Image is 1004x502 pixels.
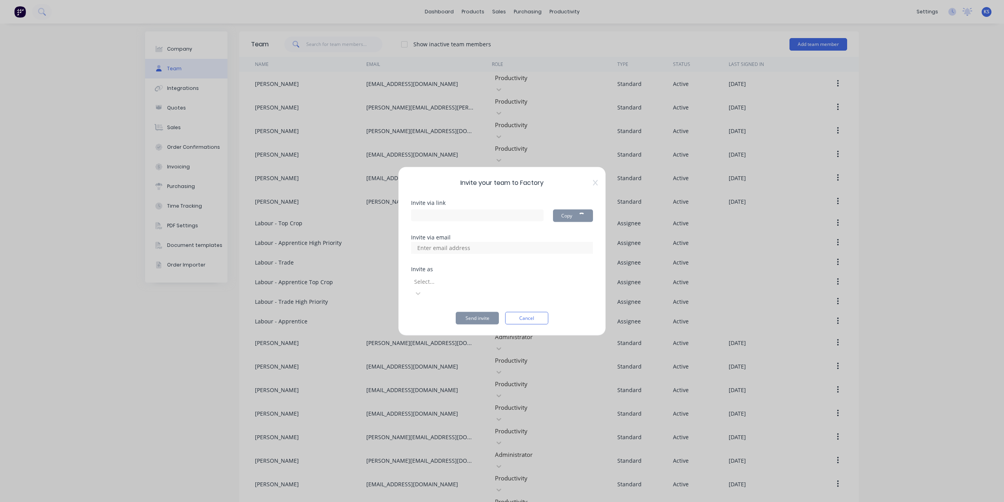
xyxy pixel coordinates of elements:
input: Enter email address [413,242,491,254]
div: Invite via email [411,234,593,240]
button: Send invite [456,312,499,324]
button: Cancel [505,312,548,324]
button: Copy [553,209,593,222]
span: Invite your team to Factory [411,178,593,187]
div: Invite as [411,266,593,272]
div: Invite via link [411,200,593,205]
